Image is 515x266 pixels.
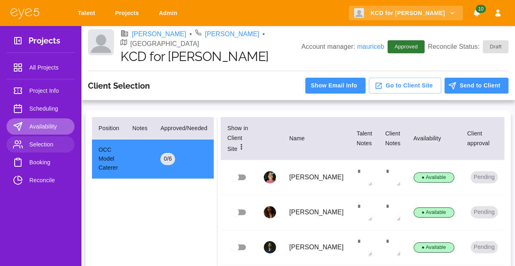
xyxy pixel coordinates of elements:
button: Go to Client Site [369,78,442,94]
button: Show Email Info [305,78,365,94]
img: profile_picture [264,171,276,183]
a: Project Info [7,83,75,99]
a: [PERSON_NAME] [205,29,259,39]
th: Notes [126,117,154,140]
td: OCC Model Caterer [92,139,126,179]
th: Show in Client Site [221,117,257,160]
a: Booking [7,154,75,170]
p: [GEOGRAPHIC_DATA] [130,39,199,49]
span: Selection [29,140,68,149]
a: Availability [7,118,75,135]
div: ● Available [414,207,454,218]
img: Client logo [88,29,114,55]
a: Projects [110,6,147,21]
p: [PERSON_NAME] [289,172,344,182]
img: Client logo [354,8,364,18]
span: Availability [29,122,68,131]
a: All Projects [7,59,75,76]
a: Reconcile [7,172,75,188]
p: [PERSON_NAME] [289,207,344,217]
a: [PERSON_NAME] [132,29,186,39]
p: [PERSON_NAME] [289,242,344,252]
span: Draft [485,43,506,51]
span: Project Info [29,86,68,96]
button: Pending [471,241,498,253]
div: ● Available [414,242,454,253]
th: Client approval [461,117,504,160]
th: Availability [407,117,461,160]
a: mauriceb [357,43,384,50]
button: Pending [471,206,498,218]
span: All Projects [29,63,68,72]
p: Account manager: [301,42,384,52]
button: Notifications [469,6,484,21]
a: Talent [72,6,103,21]
th: Position [92,117,126,140]
a: Scheduling [7,100,75,117]
span: Booking [29,157,68,167]
img: eye5 [10,7,40,19]
button: Pending [471,171,498,183]
th: Name [283,117,350,160]
button: Send to Client [445,78,508,94]
a: Admin [153,6,186,21]
span: Scheduling [29,104,68,113]
th: Approved/Needed [154,117,214,140]
div: 0 / 6 [160,153,175,165]
h3: Projects [28,36,60,48]
a: Selection [7,136,75,153]
button: KCD for [PERSON_NAME] [349,6,463,21]
div: ● Available [414,172,454,183]
span: Reconcile [29,175,68,185]
p: Reconcile Status: [428,40,508,53]
li: • [190,29,192,39]
span: Approved [390,43,423,51]
h3: Client Selection [88,81,150,91]
img: profile_picture [264,241,276,253]
h1: KCD for [PERSON_NAME] [121,49,301,64]
li: • [263,29,265,39]
img: profile_picture [264,206,276,218]
th: Talent Notes [350,117,379,160]
span: 10 [476,5,486,13]
th: Client Notes [379,117,407,160]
